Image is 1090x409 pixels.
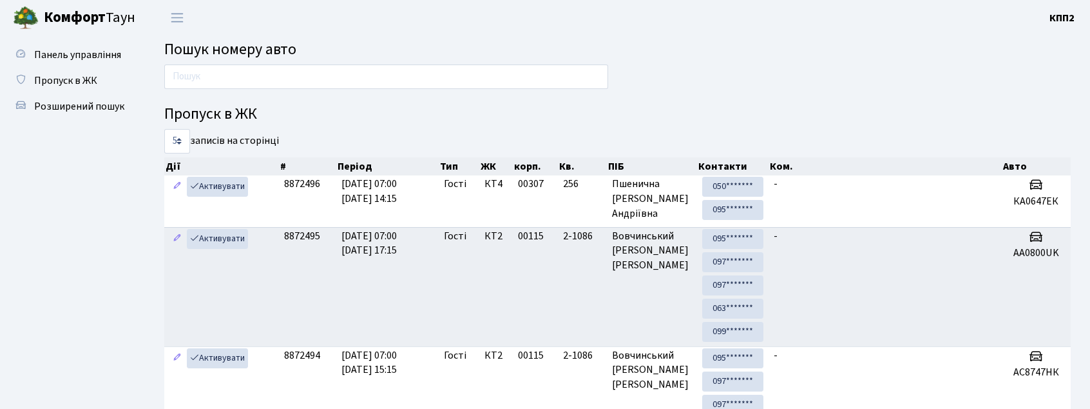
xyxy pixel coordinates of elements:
[563,177,602,192] span: 256
[161,7,193,28] button: Переключити навігацію
[34,74,97,88] span: Пропуск в ЖК
[774,177,778,191] span: -
[513,157,558,175] th: корп.
[284,348,320,363] span: 8872494
[6,94,135,119] a: Розширений пошук
[479,157,513,175] th: ЖК
[164,129,279,154] label: записів на сторінці
[187,348,248,368] a: Активувати
[341,229,397,258] span: [DATE] 07:00 [DATE] 17:15
[44,7,106,28] b: Комфорт
[6,68,135,94] a: Пропуск в ЖК
[697,157,769,175] th: Контакти
[279,157,337,175] th: #
[1007,247,1066,259] h5: AA0800UK
[518,177,544,191] span: 00307
[444,229,466,244] span: Гості
[164,38,296,61] span: Пошук номеру авто
[484,229,508,244] span: КТ2
[284,177,320,191] span: 8872496
[34,99,124,114] span: Розширений пошук
[1002,157,1071,175] th: Авто
[612,177,692,221] span: Пшенична [PERSON_NAME] Андріївна
[563,229,602,244] span: 2-1086
[187,177,248,197] a: Активувати
[164,105,1071,124] h4: Пропуск в ЖК
[518,229,544,243] span: 00115
[612,348,692,393] span: Вовчинський [PERSON_NAME] [PERSON_NAME]
[1007,366,1066,379] h5: АС8747НК
[769,157,1002,175] th: Ком.
[774,229,778,243] span: -
[444,177,466,192] span: Гості
[439,157,479,175] th: Тип
[187,229,248,249] a: Активувати
[444,348,466,363] span: Гості
[44,7,135,29] span: Таун
[164,129,190,154] select: записів на сторінці
[169,348,185,368] a: Редагувати
[558,157,607,175] th: Кв.
[336,157,438,175] th: Період
[1049,11,1075,25] b: КПП2
[164,65,608,89] input: Пошук
[169,177,185,197] a: Редагувати
[284,229,320,243] span: 8872495
[518,348,544,363] span: 00115
[607,157,697,175] th: ПІБ
[341,177,397,206] span: [DATE] 07:00 [DATE] 14:15
[13,5,39,31] img: logo.png
[484,177,508,192] span: КТ4
[484,348,508,363] span: КТ2
[1049,10,1075,26] a: КПП2
[164,157,279,175] th: Дії
[341,348,397,377] span: [DATE] 07:00 [DATE] 15:15
[774,348,778,363] span: -
[612,229,692,274] span: Вовчинський [PERSON_NAME] [PERSON_NAME]
[563,348,602,363] span: 2-1086
[6,42,135,68] a: Панель управління
[169,229,185,249] a: Редагувати
[34,48,121,62] span: Панель управління
[1007,195,1066,208] h5: КА0647ЕК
